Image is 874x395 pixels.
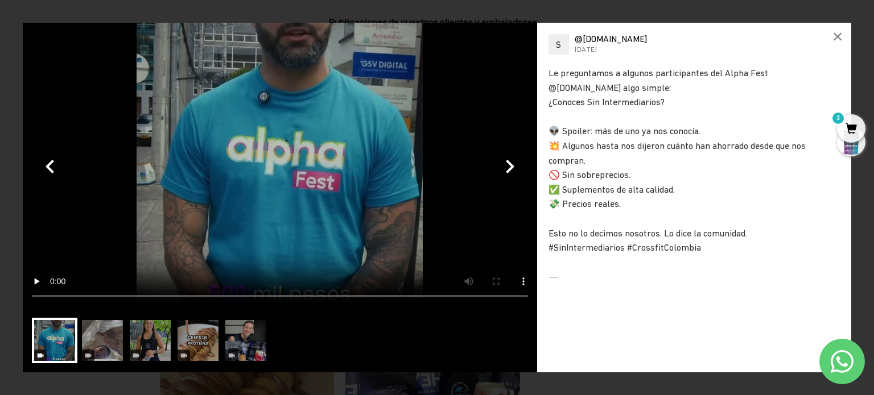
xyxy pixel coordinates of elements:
div: 👽 Spoiler: más de uno ya nos conocía. [549,124,840,139]
div: S [549,34,569,55]
div: Le preguntamos a algunos participantes del Alpha Fest @[DOMAIN_NAME] algo simple: [549,66,840,95]
div: [DATE] [551,45,840,53]
mark: 3 [831,111,845,125]
img: User picture [223,318,269,363]
div: #SinIntermediarios #CrossfitColombia [549,240,840,255]
div: ✅ Suplementos de alta calidad. [549,182,840,197]
div: ⸻ [549,269,840,284]
div: ¿Conoces Sin Intermediarios? [549,95,840,110]
div: 💸 Precios reales. [549,197,840,211]
button: Previous (Left arrow key) [36,152,64,180]
img: User picture [175,318,221,363]
div: × [824,23,851,50]
a: 3 [837,123,865,136]
div: Esto no lo decimos nosotros. Lo dice la comunidad. [549,226,840,241]
img: User picture [32,318,77,363]
span: @[DOMAIN_NAME] [575,34,647,44]
button: Next (Right arrow key) [496,152,523,180]
div: 🚫 Sin sobreprecios. [549,168,840,182]
img: User picture [127,318,173,363]
img: User picture [80,318,125,363]
div: 💥 Algunos hasta nos dijeron cuánto han ahorrado desde que nos compran. [549,139,840,168]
